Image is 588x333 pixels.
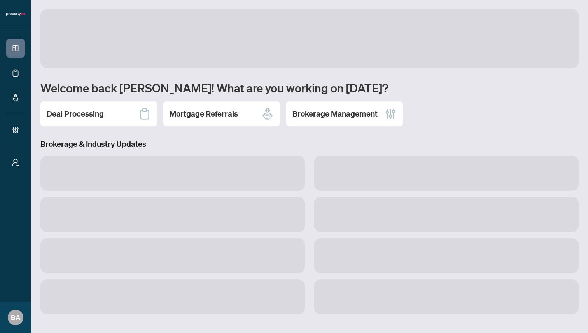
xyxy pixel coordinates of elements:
h1: Welcome back [PERSON_NAME]! What are you working on [DATE]? [40,80,579,95]
span: user-switch [12,159,19,166]
img: logo [6,12,25,16]
span: BA [11,312,21,323]
h2: Brokerage Management [292,108,378,119]
h2: Deal Processing [47,108,104,119]
h2: Mortgage Referrals [170,108,238,119]
h3: Brokerage & Industry Updates [40,139,579,150]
